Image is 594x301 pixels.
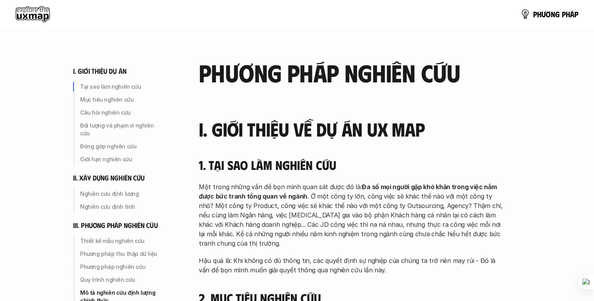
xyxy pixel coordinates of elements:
p: Mục tiêu nghiên cứu [80,96,164,104]
span: h [566,10,570,18]
a: Giới hạn nghiên cứu [73,153,167,166]
a: Phương pháp thu thập dữ liệu [73,248,167,260]
a: Mục tiêu nghiên cứu [73,93,167,106]
a: phươngpháp [521,6,578,22]
p: Quy trình nghiên cứu [80,276,164,284]
a: Đối tượng và phạm vi nghiên cứu [73,119,167,140]
h2: phương pháp nghiên cứu [199,59,505,86]
p: Câu hỏi nghiên cứu [80,109,164,117]
p: Phương pháp nghiên cứu [80,263,164,271]
span: h [537,10,541,18]
p: Phương pháp thu thập dữ liệu [80,250,164,258]
p: Đối tượng và phạm vi nghiên cứu [80,122,164,137]
p: Thiết kế mẫu nghiên cứu [80,237,164,245]
a: Đóng góp nghiên cứu [73,140,167,153]
span: p [574,10,578,18]
span: n [551,10,555,18]
p: Tại sao làm nghiên cứu [80,83,164,91]
h6: ii. xây dựng nghiên cứu [73,173,145,182]
a: Câu hỏi nghiên cứu [73,106,167,119]
h6: i. giới thiệu dự án [73,67,126,76]
p: Nghiên cứu định tính [80,203,164,211]
p: Hậu quả là: Khi không có đủ thông tin, các quyết định sự nghiệp của chúng ta trở nên may rủi - Đó... [199,256,505,275]
a: Nghiên cứu định lượng [73,188,167,200]
a: Thiết kế mẫu nghiên cứu [73,235,167,247]
span: ơ [546,10,551,18]
p: Giới hạn nghiên cứu [80,155,164,163]
span: p [533,10,537,18]
p: Nghiên cứu định lượng [80,190,164,198]
p: Một trong những vấn đề bọn mình quan sát được đó là: . Ở một công ty lớn, công việc sẽ khác thế n... [199,182,505,248]
p: Đóng góp nghiên cứu [80,142,164,150]
span: á [570,10,574,18]
span: ư [541,10,546,18]
h3: I. Giới thiệu về dự án UX Map [199,119,505,140]
a: Phương pháp nghiên cứu [73,261,167,273]
a: Tại sao làm nghiên cứu [73,80,167,93]
a: Nghiên cứu định tính [73,201,167,213]
h6: iii. phương pháp nghiên cứu [73,221,158,230]
span: p [562,10,566,18]
span: g [555,10,560,18]
a: Quy trình nghiên cứu [73,274,167,286]
h4: 1. Tại sao làm nghiên cứu [199,157,505,172]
